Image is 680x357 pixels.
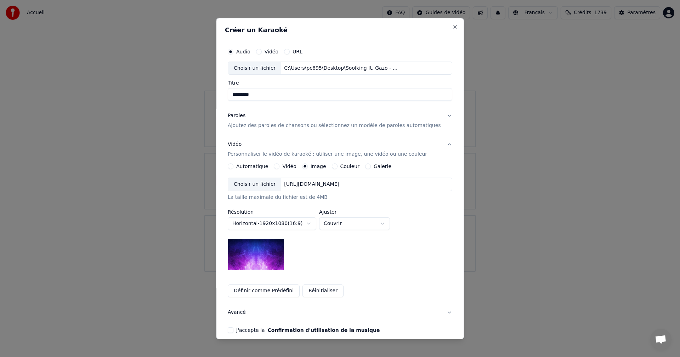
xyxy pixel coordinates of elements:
div: [URL][DOMAIN_NAME] [282,181,342,188]
label: Vidéo [283,164,296,169]
label: J'accepte la [236,328,380,333]
button: Définir comme Prédéfini [228,284,300,297]
div: VidéoPersonnaliser le vidéo de karaoké : utiliser une image, une vidéo ou une couleur [228,163,452,303]
label: Audio [236,49,250,54]
div: Vidéo [228,141,427,158]
button: J'accepte la [268,328,380,333]
label: Image [311,164,326,169]
div: Paroles [228,112,245,119]
label: Vidéo [265,49,278,54]
div: Choisir un fichier [228,62,281,74]
p: Ajoutez des paroles de chansons ou sélectionnez un modèle de paroles automatiques [228,122,441,129]
button: Avancé [228,303,452,322]
div: La taille maximale du fichier est de 4MB [228,194,452,201]
p: Personnaliser le vidéo de karaoké : utiliser une image, une vidéo ou une couleur [228,151,427,158]
div: C:\Users\pc695\Desktop\Soolking ft. Gazo - Casanova [Clip Officiel].mp3 [282,64,402,71]
h2: Créer un Karaoké [225,27,455,33]
button: Réinitialiser [302,284,344,297]
label: Couleur [340,164,359,169]
label: URL [293,49,302,54]
button: ParolesAjoutez des paroles de chansons ou sélectionnez un modèle de paroles automatiques [228,106,452,135]
label: Ajuster [319,209,390,214]
label: Galerie [374,164,391,169]
button: VidéoPersonnaliser le vidéo de karaoké : utiliser une image, une vidéo ou une couleur [228,135,452,163]
div: Choisir un fichier [228,178,281,191]
label: Résolution [228,209,316,214]
label: Titre [228,80,452,85]
label: Automatique [236,164,268,169]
